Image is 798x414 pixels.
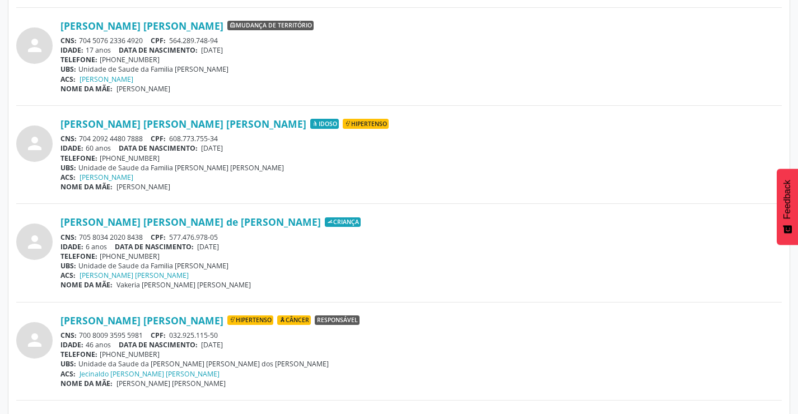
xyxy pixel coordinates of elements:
i: person [25,133,45,153]
div: [PHONE_NUMBER] [60,153,782,163]
div: Unidade de Saude da Familia [PERSON_NAME] [60,64,782,74]
span: UBS: [60,64,76,74]
span: TELEFONE: [60,350,97,359]
span: ACS: [60,75,76,84]
div: 704 5076 2336 4920 [60,36,782,45]
i: person [25,35,45,55]
div: Unidade da Saude da [PERSON_NAME] [PERSON_NAME] dos [PERSON_NAME] [60,359,782,369]
span: 608.773.755-34 [169,134,218,143]
span: TELEFONE: [60,252,97,261]
span: IDADE: [60,340,83,350]
span: NOME DA MÃE: [60,182,113,192]
span: UBS: [60,359,76,369]
span: DATA DE NASCIMENTO: [115,242,194,252]
a: Jecinaldo [PERSON_NAME] [PERSON_NAME] [80,369,220,379]
div: Unidade de Saude da Familia [PERSON_NAME] [PERSON_NAME] [60,163,782,173]
div: 60 anos [60,143,782,153]
div: 705 8034 2020 8438 [60,232,782,242]
span: DATA DE NASCIMENTO: [119,143,198,153]
span: CNS: [60,134,77,143]
span: [DATE] [201,45,223,55]
span: Feedback [782,180,792,219]
span: IDADE: [60,242,83,252]
a: [PERSON_NAME] [80,75,133,84]
a: [PERSON_NAME] [PERSON_NAME] [PERSON_NAME] [60,118,306,130]
span: Idoso [310,119,339,129]
div: [PHONE_NUMBER] [60,252,782,261]
span: [DATE] [197,242,219,252]
span: DATA DE NASCIMENTO: [119,45,198,55]
div: 704 2092 4480 7888 [60,134,782,143]
span: ACS: [60,173,76,182]
span: UBS: [60,261,76,271]
span: 577.476.978-05 [169,232,218,242]
span: CNS: [60,36,77,45]
a: [PERSON_NAME] [PERSON_NAME] de [PERSON_NAME] [60,216,321,228]
div: 6 anos [60,242,782,252]
span: ACS: [60,271,76,280]
span: DATA DE NASCIMENTO: [119,340,198,350]
span: Mudança de território [227,21,314,31]
span: [PERSON_NAME] [116,84,170,94]
span: NOME DA MÃE: [60,84,113,94]
span: CNS: [60,232,77,242]
span: ACS: [60,369,76,379]
span: Hipertenso [227,315,273,325]
a: [PERSON_NAME] [PERSON_NAME] [60,20,223,32]
span: NOME DA MÃE: [60,379,113,388]
span: CPF: [151,331,166,340]
span: CPF: [151,134,166,143]
div: Unidade de Saude da Familia [PERSON_NAME] [60,261,782,271]
span: Câncer [277,315,311,325]
span: [PERSON_NAME] [116,182,170,192]
div: [PHONE_NUMBER] [60,350,782,359]
span: UBS: [60,163,76,173]
span: Vakeria [PERSON_NAME] [PERSON_NAME] [116,280,251,290]
span: IDADE: [60,45,83,55]
i: person [25,330,45,350]
div: 46 anos [60,340,782,350]
span: [DATE] [201,340,223,350]
span: CPF: [151,36,166,45]
span: CNS: [60,331,77,340]
div: 17 anos [60,45,782,55]
div: 700 8009 3595 5981 [60,331,782,340]
i: person [25,232,45,252]
span: [PERSON_NAME] [PERSON_NAME] [116,379,226,388]
span: TELEFONE: [60,153,97,163]
span: [DATE] [201,143,223,153]
button: Feedback - Mostrar pesquisa [777,169,798,245]
span: Criança [325,217,361,227]
span: NOME DA MÃE: [60,280,113,290]
span: IDADE: [60,143,83,153]
span: CPF: [151,232,166,242]
span: Hipertenso [343,119,389,129]
a: [PERSON_NAME] [80,173,133,182]
a: [PERSON_NAME] [PERSON_NAME] [80,271,189,280]
div: [PHONE_NUMBER] [60,55,782,64]
a: [PERSON_NAME] [PERSON_NAME] [60,314,223,327]
span: TELEFONE: [60,55,97,64]
span: 032.925.115-50 [169,331,218,340]
span: 564.289.748-94 [169,36,218,45]
span: Responsável [315,315,360,325]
